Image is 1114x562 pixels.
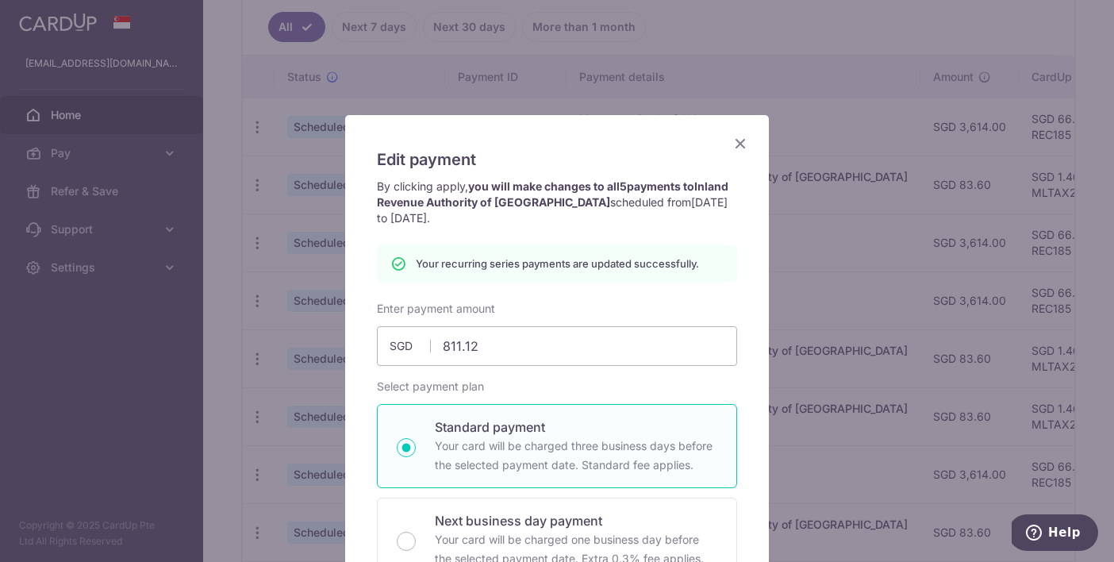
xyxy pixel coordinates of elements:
label: Enter payment amount [377,301,495,317]
button: Close [731,134,750,153]
span: SGD [390,338,431,354]
p: Next business day payment [435,511,717,530]
input: 0.00 [377,326,737,366]
h5: Edit payment [377,147,737,172]
p: By clicking apply, scheduled from . [377,179,737,226]
iframe: Opens a widget where you can find more information [1012,514,1098,554]
p: Standard payment [435,418,717,437]
p: Your card will be charged three business days before the selected payment date. Standard fee appl... [435,437,717,475]
strong: you will make changes to all payments to [377,179,728,209]
p: Your recurring series payments are updated successfully. [416,256,699,271]
label: Select payment plan [377,379,484,395]
span: 5 [620,179,627,193]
